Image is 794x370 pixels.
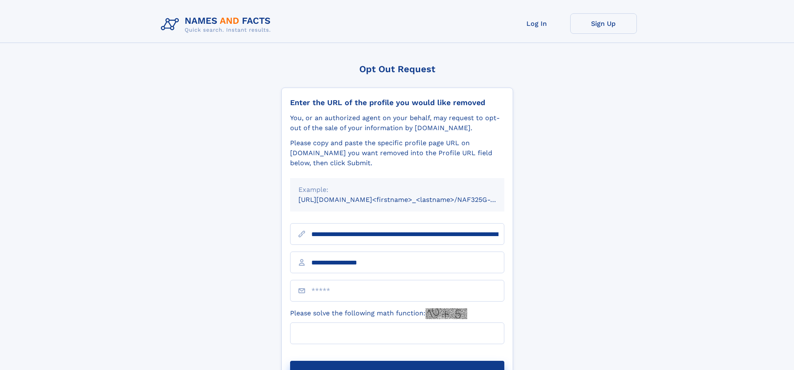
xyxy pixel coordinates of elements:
[298,196,520,204] small: [URL][DOMAIN_NAME]<firstname>_<lastname>/NAF325G-xxxxxxxx
[290,138,504,168] div: Please copy and paste the specific profile page URL on [DOMAIN_NAME] you want removed into the Pr...
[570,13,637,34] a: Sign Up
[281,64,513,74] div: Opt Out Request
[290,113,504,133] div: You, or an authorized agent on your behalf, may request to opt-out of the sale of your informatio...
[158,13,278,36] img: Logo Names and Facts
[290,98,504,107] div: Enter the URL of the profile you would like removed
[503,13,570,34] a: Log In
[290,308,467,319] label: Please solve the following math function:
[298,185,496,195] div: Example:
